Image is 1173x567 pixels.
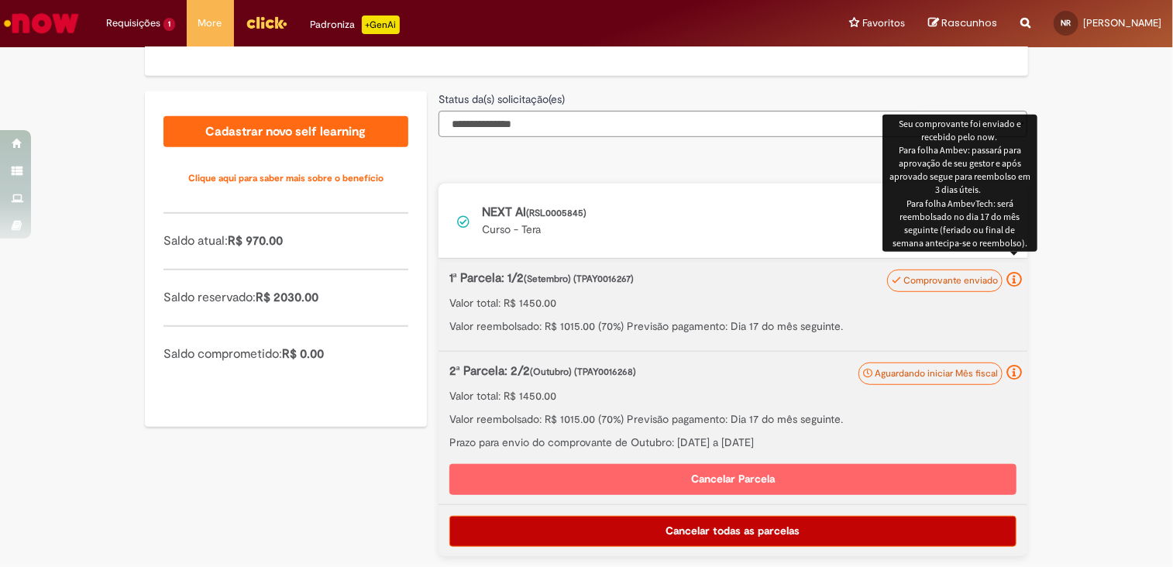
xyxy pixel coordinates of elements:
[1061,18,1072,28] span: NR
[246,11,287,34] img: click_logo_yellow_360x200.png
[882,115,1037,252] div: Seu comprovante foi enviado e recebido pelo now. Para folha Ambev: passará para aprovação de seu ...
[163,345,408,363] p: Saldo comprometido:
[928,16,997,31] a: Rascunhos
[941,15,997,30] span: Rascunhos
[875,367,998,380] span: Aguardando iniciar Mês fiscal
[256,290,318,305] span: R$ 2030.00
[106,15,160,31] span: Requisições
[524,273,634,285] span: (Setembro) (TPAY0016267)
[449,516,1016,547] button: Cancelar todas as parcelas
[449,295,1016,311] p: Valor total: R$ 1450.00
[449,464,1016,495] button: Cancelar Parcela
[1006,365,1022,380] i: Aguardando iniciar o mês referente cadastrado para envio do comprovante. Não é permitido envio an...
[449,363,935,380] p: 2ª Parcela: 2/2
[449,411,1016,427] p: Valor reembolsado: R$ 1015.00 (70%) Previsão pagamento: Dia 17 do mês seguinte.
[282,346,324,362] span: R$ 0.00
[311,15,400,34] div: Padroniza
[449,270,935,287] p: 1ª Parcela: 1/2
[2,8,81,39] img: ServiceNow
[439,91,565,107] label: Status da(s) solicitação(es)
[163,18,175,31] span: 1
[163,116,408,147] a: Cadastrar novo self learning
[163,163,408,194] a: Clique aqui para saber mais sobre o benefício
[449,435,1016,450] p: Prazo para envio do comprovante de Outubro: [DATE] a [DATE]
[228,233,283,249] span: R$ 970.00
[449,388,1016,404] p: Valor total: R$ 1450.00
[903,274,998,287] span: Comprovante enviado
[198,15,222,31] span: More
[1083,16,1161,29] span: [PERSON_NAME]
[530,366,636,378] span: (Outubro) (TPAY0016268)
[163,289,408,307] p: Saldo reservado:
[449,318,1016,334] p: Valor reembolsado: R$ 1015.00 (70%) Previsão pagamento: Dia 17 do mês seguinte.
[362,15,400,34] p: +GenAi
[163,232,408,250] p: Saldo atual:
[862,15,905,31] span: Favoritos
